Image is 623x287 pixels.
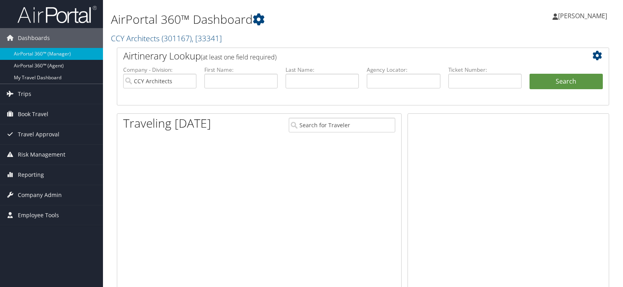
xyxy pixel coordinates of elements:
[553,4,615,28] a: [PERSON_NAME]
[17,5,97,24] img: airportal-logo.png
[18,205,59,225] span: Employee Tools
[204,66,278,74] label: First Name:
[18,165,44,185] span: Reporting
[286,66,359,74] label: Last Name:
[162,33,192,44] span: ( 301167 )
[111,11,447,28] h1: AirPortal 360™ Dashboard
[18,185,62,205] span: Company Admin
[530,74,603,90] button: Search
[289,118,395,132] input: Search for Traveler
[18,145,65,165] span: Risk Management
[367,66,440,74] label: Agency Locator:
[123,115,211,132] h1: Traveling [DATE]
[123,66,196,74] label: Company - Division:
[123,49,562,63] h2: Airtinerary Lookup
[201,53,276,61] span: (at least one field required)
[18,104,48,124] span: Book Travel
[448,66,522,74] label: Ticket Number:
[192,33,222,44] span: , [ 33341 ]
[111,33,222,44] a: CCY Architects
[558,11,607,20] span: [PERSON_NAME]
[18,124,59,144] span: Travel Approval
[18,84,31,104] span: Trips
[18,28,50,48] span: Dashboards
